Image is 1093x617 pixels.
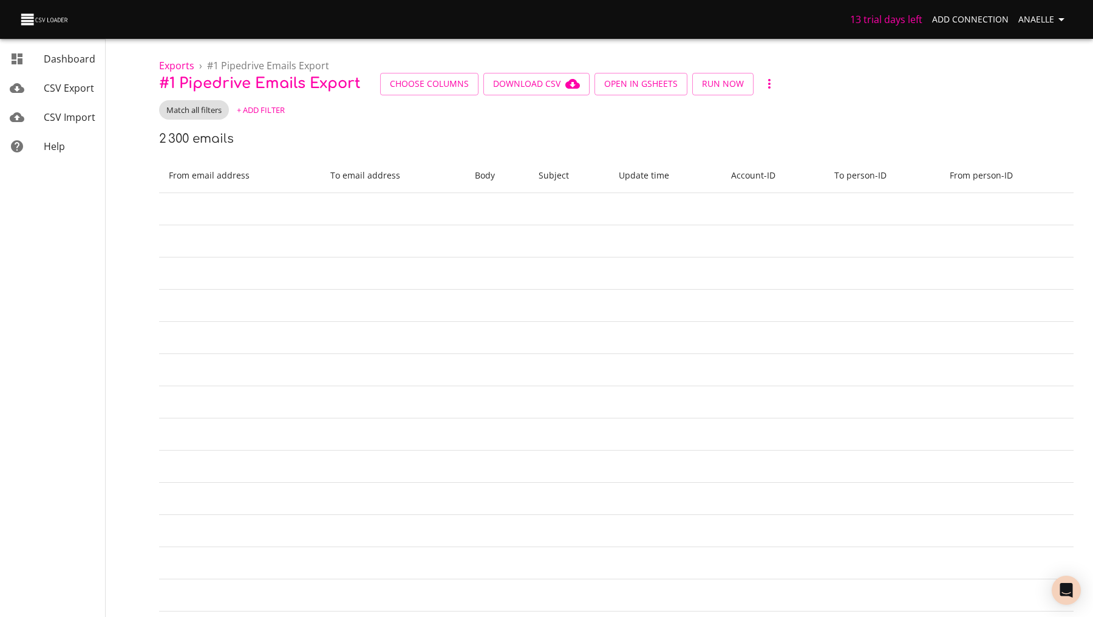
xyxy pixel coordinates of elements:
th: To email address [321,159,465,193]
button: Open in GSheets [594,73,687,95]
th: From person - ID [940,159,1074,193]
a: Add Connection [927,9,1013,31]
th: Body [465,159,529,193]
button: Choose Columns [380,73,478,95]
button: Download CSV [483,73,590,95]
a: Exports [159,59,194,72]
span: Open in GSheets [604,77,678,92]
span: + Add Filter [237,103,285,117]
span: Anaelle [1018,12,1069,27]
div: Open Intercom Messenger [1052,576,1081,605]
th: To person - ID [825,159,940,193]
span: Help [44,140,65,153]
span: Dashboard [44,52,95,66]
img: CSV Loader [19,11,70,28]
span: Choose Columns [390,77,469,92]
button: + Add Filter [234,101,288,120]
th: Subject [529,159,609,193]
th: From email address [159,159,321,193]
span: Add Connection [932,12,1009,27]
button: Run Now [692,73,754,95]
button: Anaelle [1013,9,1074,31]
div: Match all filters [159,100,229,120]
th: Update time [609,159,722,193]
span: CSV Import [44,111,95,124]
span: # 1 Pipedrive Emails Export [207,59,329,72]
span: Match all filters [159,104,229,116]
span: CSV Export [44,81,94,95]
span: Download CSV [493,77,580,92]
th: Account - ID [721,159,824,193]
h6: 13 trial days left [850,11,922,28]
h6: 2 300 emails [159,132,234,146]
span: # 1 Pipedrive Emails Export [159,75,361,92]
li: › [199,58,202,73]
span: Run Now [702,77,744,92]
